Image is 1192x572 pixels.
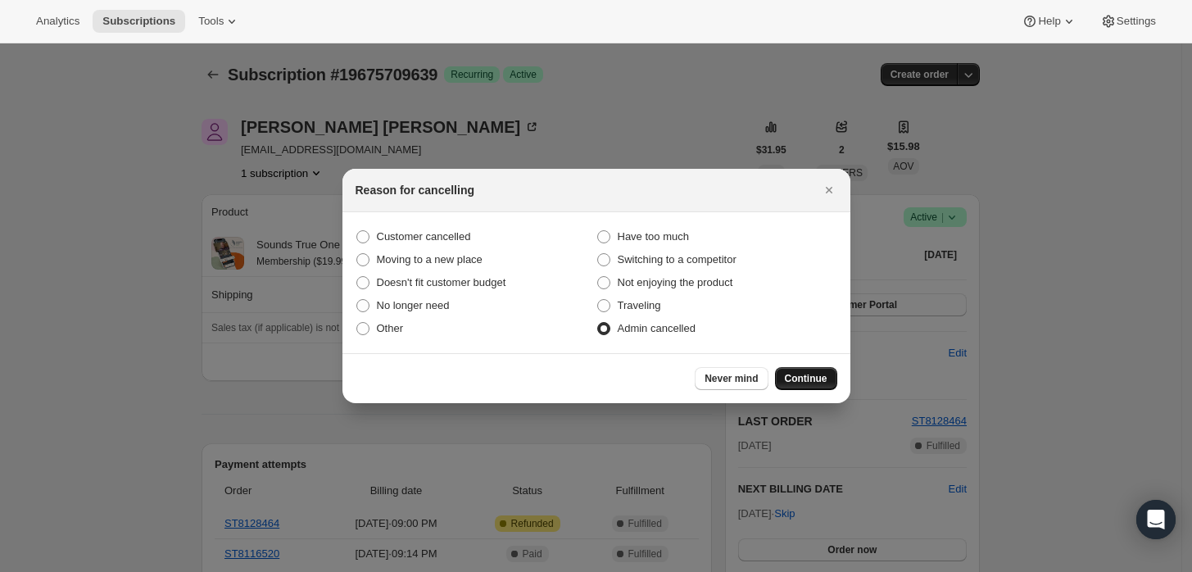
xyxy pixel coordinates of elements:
[93,10,185,33] button: Subscriptions
[36,15,79,28] span: Analytics
[1117,15,1156,28] span: Settings
[1136,500,1176,539] div: Open Intercom Messenger
[377,230,471,243] span: Customer cancelled
[705,372,758,385] span: Never mind
[26,10,89,33] button: Analytics
[618,253,737,266] span: Switching to a competitor
[818,179,841,202] button: Close
[1012,10,1086,33] button: Help
[377,253,483,266] span: Moving to a new place
[377,299,450,311] span: No longer need
[1038,15,1060,28] span: Help
[102,15,175,28] span: Subscriptions
[198,15,224,28] span: Tools
[785,372,827,385] span: Continue
[377,276,506,288] span: Doesn't fit customer budget
[618,276,733,288] span: Not enjoying the product
[377,322,404,334] span: Other
[356,182,474,198] h2: Reason for cancelling
[618,230,689,243] span: Have too much
[1090,10,1166,33] button: Settings
[188,10,250,33] button: Tools
[618,299,661,311] span: Traveling
[695,367,768,390] button: Never mind
[775,367,837,390] button: Continue
[618,322,696,334] span: Admin cancelled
